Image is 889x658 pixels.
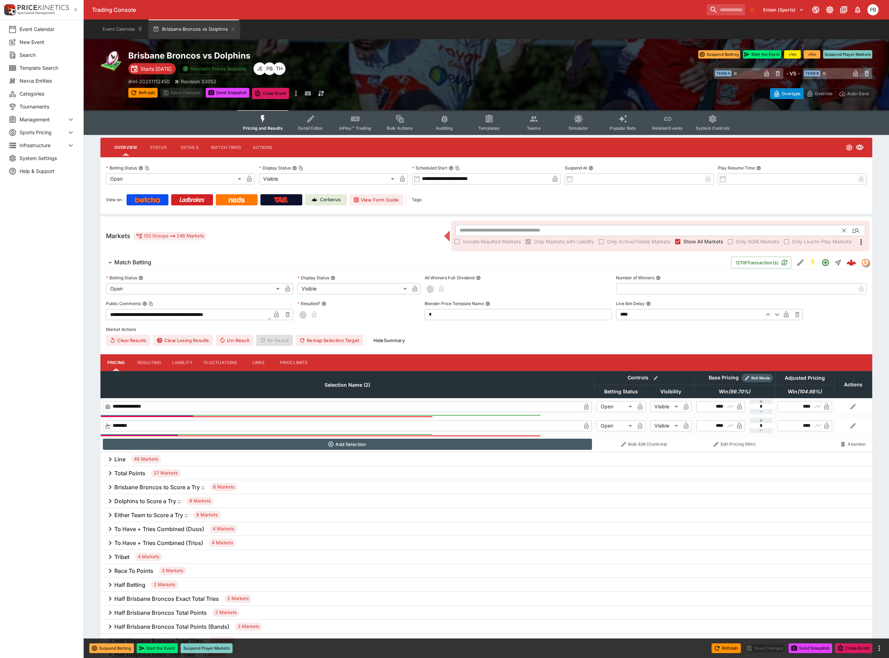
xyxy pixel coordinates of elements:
button: Match Times [205,139,247,156]
span: Team A [715,70,731,76]
p: Auto-Save [847,90,869,97]
span: Only Active/Visible Markets [607,238,670,245]
button: Price Limits [274,354,313,371]
span: Popular Bets [610,126,636,131]
button: more [875,644,883,652]
span: Detail Editor [298,126,323,131]
span: Management [20,116,67,123]
div: Event type filters [237,110,735,135]
div: 81e50d20-e46b-480e-a779-c8760ca74734 [846,258,856,267]
div: Base Pricing [706,373,742,382]
span: 2 Markets [212,609,240,616]
h6: Half Brisbane Broncos Total Tries [114,637,203,644]
button: Links [243,354,274,371]
button: Override [803,88,836,99]
p: Copy To Clipboard [128,78,170,85]
button: Close Event [252,88,289,99]
h6: Dolphins to Score a Try :: [114,498,181,505]
button: Play Resume Time [756,166,761,171]
button: All Winners Full-Dividend [476,275,481,280]
button: Suspend Player Markets [181,643,233,653]
button: Suspend Betting [89,643,134,653]
button: Scheduled StartCopy To Clipboard [449,166,454,171]
label: Tags: [412,194,422,205]
button: Bulk Edit (Controls) [596,439,692,450]
a: 81e50d20-e46b-480e-a779-c8760ca74734 [844,256,858,270]
button: Documentation [837,3,850,16]
button: Display StatusCopy To Clipboard [292,166,297,171]
button: Betting StatusCopy To Clipboard [138,166,143,171]
span: 4 Markets [210,525,237,532]
span: Related Events [652,126,683,131]
button: Toggle light/dark mode [823,3,836,16]
button: Auto-Save [836,88,872,99]
h6: Match Betting [114,259,151,266]
button: Clear Losing Results [153,335,213,346]
span: InPlay™ Trading [339,126,371,131]
button: Edit Pricing (Win) [696,439,773,450]
span: Auditing [436,126,453,131]
h6: Race To Points [114,567,153,575]
p: Number of Winners [616,275,654,281]
span: Tournaments [20,103,75,110]
div: Trading Console [92,6,704,14]
button: Copy To Clipboard [145,166,150,171]
p: Betting Status [106,275,137,281]
span: Teams [527,126,541,131]
th: Actions [834,371,872,398]
div: Visible [650,420,681,431]
span: New Event [20,38,75,46]
button: Send Snapshot [789,643,832,653]
span: 4 Markets [135,553,162,560]
p: Override [815,90,833,97]
button: Brisbane Broncos vs Dolphins [149,20,240,39]
button: Number of Winners [656,275,661,280]
img: Neds [229,197,244,203]
svg: Open [821,258,830,267]
div: Open [597,420,635,431]
button: +5m [804,50,820,59]
div: Show/hide Price Roll mode configuration. [742,374,773,382]
button: Notifications [851,3,864,16]
span: 2 Markets [208,637,236,644]
button: Suspend Player Markets [823,50,872,59]
h6: - VS - [786,70,800,77]
button: Refresh [128,88,158,98]
p: Starts [DATE] [140,65,172,73]
button: Betting Status [138,275,143,280]
img: PriceKinetics Logo [2,3,16,17]
div: James Edlin [253,62,266,75]
button: Details [174,139,205,156]
button: Open [850,224,862,237]
button: Copy To Clipboard [455,166,460,171]
span: Simulator [569,126,588,131]
p: All Winners Full-Dividend [425,275,474,281]
div: Peter Bishop [263,62,276,75]
div: Visible [297,283,410,294]
button: Overview [109,139,143,156]
span: Un-Result [216,335,253,346]
span: 8 Markets [210,484,237,491]
span: 4 Markets [209,539,236,546]
button: HideSummary [369,335,409,346]
button: Start the Event [743,50,781,59]
span: 49 Markets [131,456,161,463]
h6: Half Brisbane Broncos Total Points [114,609,207,617]
h6: Either Team to Score a Try :: [114,512,188,519]
button: Straight [832,256,844,269]
button: Open [819,256,832,269]
span: Categories [20,90,75,97]
th: Adjusted Pricing [775,371,834,385]
span: Re-Result [256,335,293,346]
p: Play Resume Time [718,165,755,171]
div: Open [106,173,244,184]
button: Actions [247,139,278,156]
button: Public CommentsCopy To Clipboard [142,301,147,306]
button: Event Calendar [98,20,147,39]
button: +1m [784,50,801,59]
span: Show All Markets [683,238,723,245]
em: ( 104.98 %) [797,387,822,396]
h6: Total Points [114,470,145,477]
span: Selection Name (2) [317,381,378,389]
p: Revision 33052 [181,78,216,85]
